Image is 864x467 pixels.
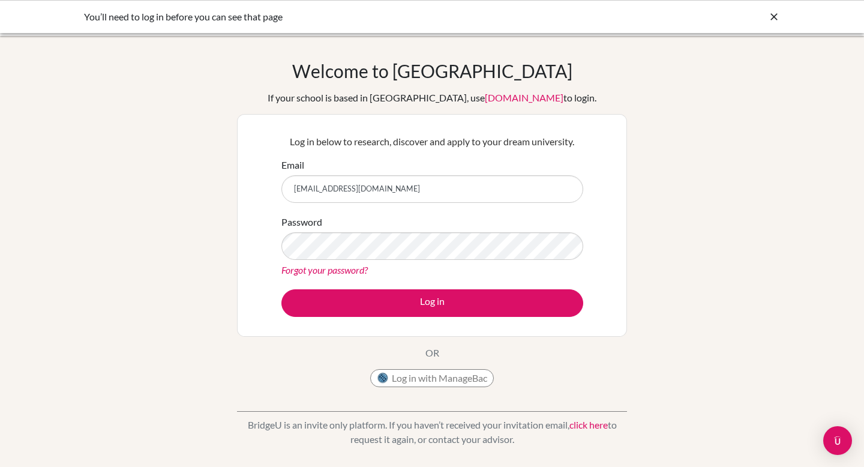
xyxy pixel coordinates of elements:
[268,91,596,105] div: If your school is based in [GEOGRAPHIC_DATA], use to login.
[281,158,304,172] label: Email
[823,426,852,455] div: Open Intercom Messenger
[292,60,572,82] h1: Welcome to [GEOGRAPHIC_DATA]
[569,419,608,430] a: click here
[485,92,563,103] a: [DOMAIN_NAME]
[84,10,600,24] div: You’ll need to log in before you can see that page
[281,289,583,317] button: Log in
[425,346,439,360] p: OR
[281,215,322,229] label: Password
[237,418,627,447] p: BridgeU is an invite only platform. If you haven’t received your invitation email, to request it ...
[281,134,583,149] p: Log in below to research, discover and apply to your dream university.
[281,264,368,276] a: Forgot your password?
[370,369,494,387] button: Log in with ManageBac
